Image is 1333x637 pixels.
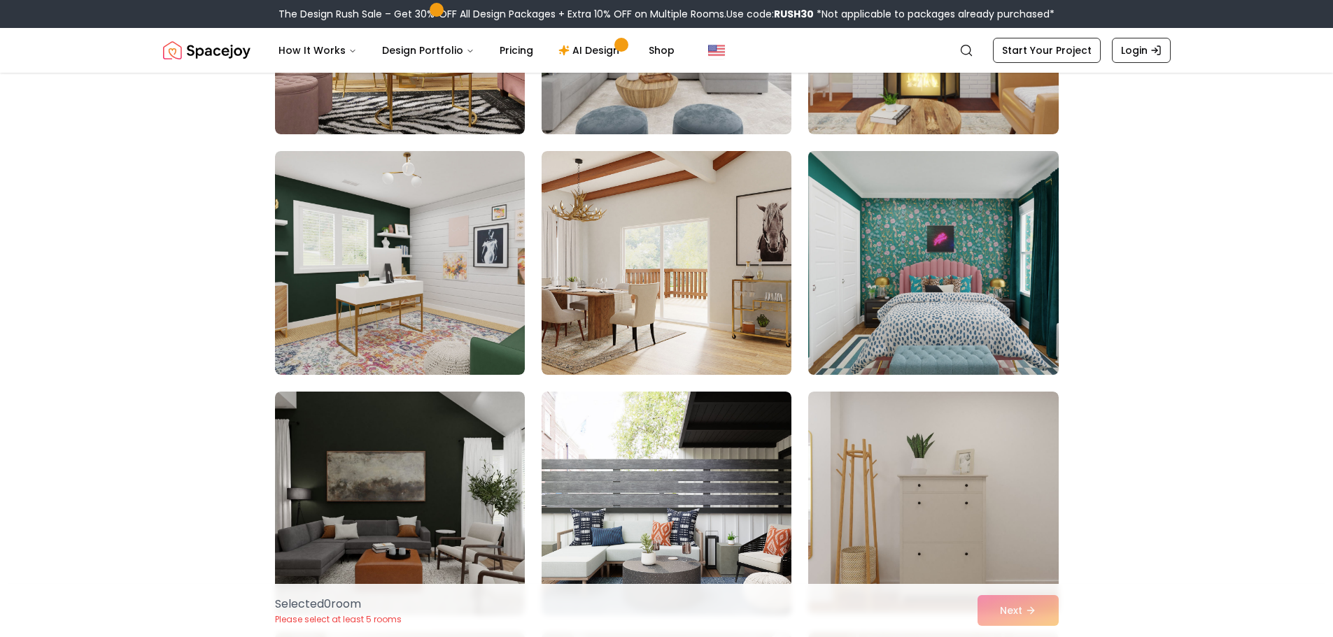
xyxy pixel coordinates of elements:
a: Spacejoy [163,36,251,64]
a: AI Design [547,36,635,64]
span: Use code: [726,7,814,21]
a: Start Your Project [993,38,1101,63]
img: Room room-6 [802,145,1064,380]
button: How It Works [267,36,368,64]
b: RUSH30 [774,7,814,21]
img: Room room-9 [808,392,1058,615]
nav: Global [163,28,1171,73]
img: Room room-5 [542,151,791,375]
nav: Main [267,36,686,64]
img: Spacejoy Logo [163,36,251,64]
img: Room room-4 [275,151,525,375]
span: *Not applicable to packages already purchased* [814,7,1055,21]
div: The Design Rush Sale – Get 30% OFF All Design Packages + Extra 10% OFF on Multiple Rooms. [278,7,1055,21]
button: Design Portfolio [371,36,486,64]
img: Room room-8 [542,392,791,615]
a: Pricing [488,36,544,64]
a: Login [1112,38,1171,63]
p: Selected 0 room [275,596,402,613]
img: Room room-7 [275,392,525,615]
p: Please select at least 5 rooms [275,614,402,625]
a: Shop [637,36,686,64]
img: United States [708,42,725,59]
